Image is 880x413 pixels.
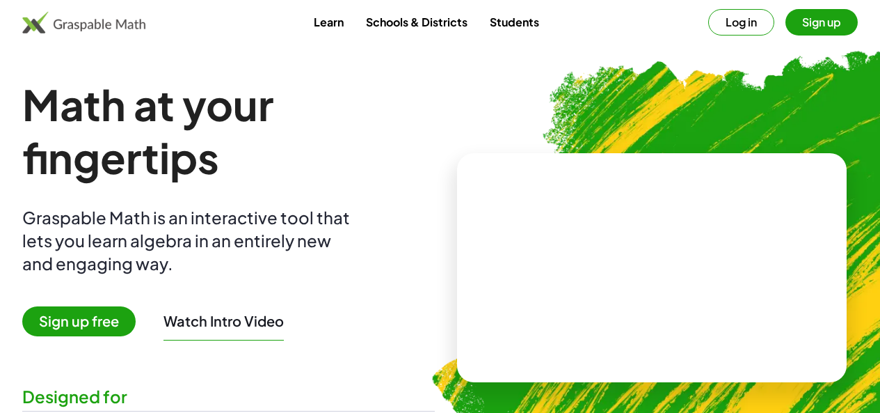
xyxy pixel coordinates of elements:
button: Sign up [785,9,858,36]
a: Schools & Districts [355,9,479,35]
button: Log in [708,9,774,36]
span: Sign up free [22,306,136,336]
a: Students [479,9,550,35]
a: Learn [303,9,355,35]
button: Watch Intro Video [163,312,284,330]
h1: Math at your fingertips [22,78,435,184]
video: What is this? This is dynamic math notation. Dynamic math notation plays a central role in how Gr... [547,215,756,320]
div: Designed for [22,385,435,408]
div: Graspable Math is an interactive tool that lets you learn algebra in an entirely new and engaging... [22,206,356,275]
